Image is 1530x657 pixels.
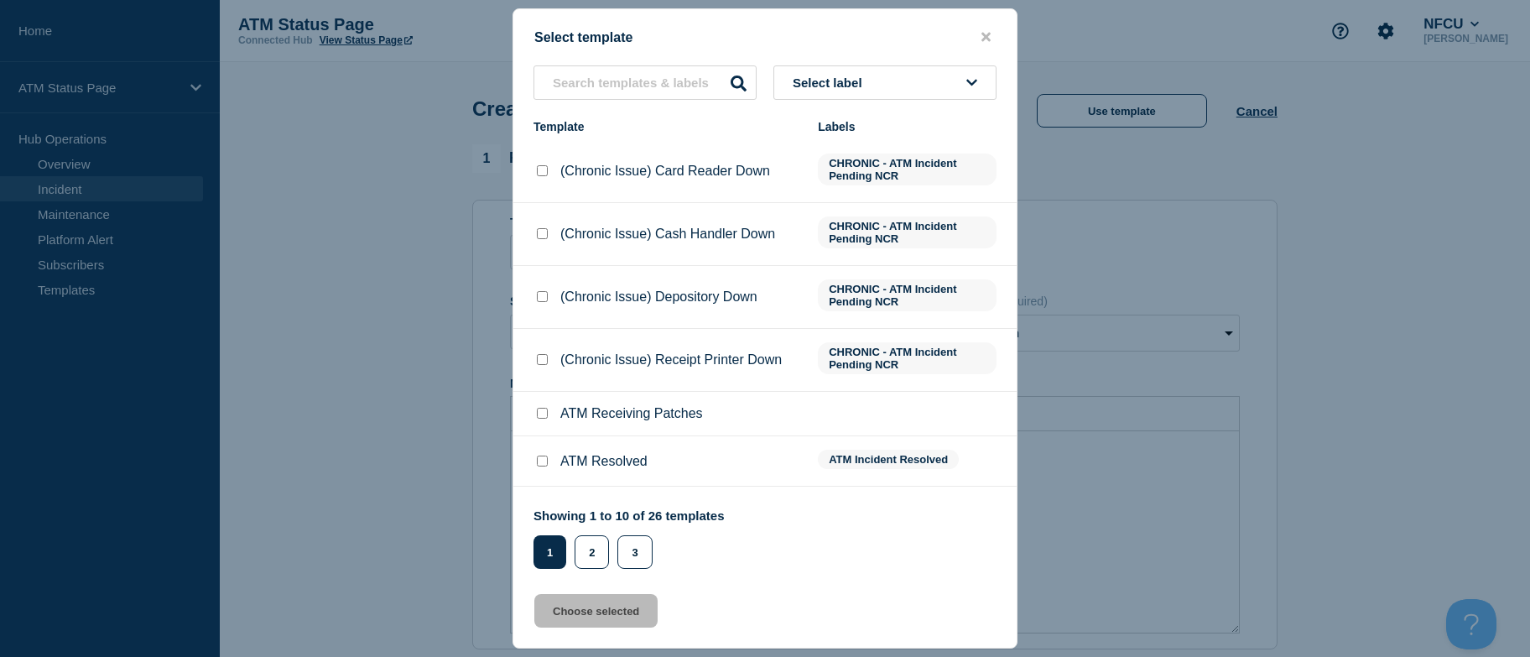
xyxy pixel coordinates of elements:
[818,154,997,185] span: CHRONIC - ATM Incident Pending NCR
[560,406,703,421] p: ATM Receiving Patches
[818,120,997,133] div: Labels
[976,29,996,45] button: close button
[537,165,548,176] input: (Chronic Issue) Card Reader Down checkbox
[537,456,548,467] input: ATM Resolved checkbox
[560,227,775,242] p: (Chronic Issue) Cash Handler Down
[513,29,1017,45] div: Select template
[793,76,869,90] span: Select label
[617,535,652,569] button: 3
[537,354,548,365] input: (Chronic Issue) Receipt Printer Down checkbox
[537,291,548,302] input: (Chronic Issue) Depository Down checkbox
[560,454,648,469] p: ATM Resolved
[533,508,725,523] p: Showing 1 to 10 of 26 templates
[537,228,548,239] input: (Chronic Issue) Cash Handler Down checkbox
[533,535,566,569] button: 1
[818,450,959,469] span: ATM Incident Resolved
[773,65,997,100] button: Select label
[575,535,609,569] button: 2
[560,289,757,305] p: (Chronic Issue) Depository Down
[818,342,997,374] span: CHRONIC - ATM Incident Pending NCR
[560,164,770,179] p: (Chronic Issue) Card Reader Down
[818,216,997,248] span: CHRONIC - ATM Incident Pending NCR
[533,65,757,100] input: Search templates & labels
[537,408,548,419] input: ATM Receiving Patches checkbox
[818,279,997,311] span: CHRONIC - ATM Incident Pending NCR
[534,594,658,628] button: Choose selected
[560,352,782,368] p: (Chronic Issue) Receipt Printer Down
[533,120,801,133] div: Template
